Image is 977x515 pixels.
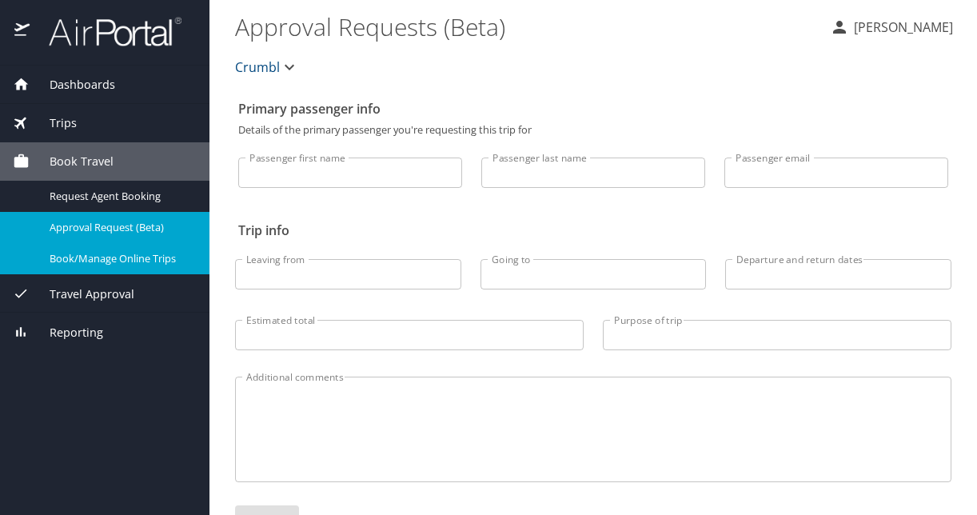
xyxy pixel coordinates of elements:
span: Book/Manage Online Trips [50,251,190,266]
span: Dashboards [30,76,115,94]
button: Crumbl [229,51,305,83]
h1: Approval Requests (Beta) [235,2,817,51]
span: Book Travel [30,153,114,170]
span: Request Agent Booking [50,189,190,204]
h2: Primary passenger info [238,96,948,122]
span: Crumbl [235,56,280,78]
img: icon-airportal.png [14,16,31,47]
h2: Trip info [238,218,948,243]
span: Reporting [30,324,103,341]
p: [PERSON_NAME] [849,18,953,37]
span: Trips [30,114,77,132]
p: Details of the primary passenger you're requesting this trip for [238,125,948,135]
span: Approval Request (Beta) [50,220,190,235]
button: [PERSON_NAME] [823,13,959,42]
img: airportal-logo.png [31,16,181,47]
span: Travel Approval [30,285,134,303]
